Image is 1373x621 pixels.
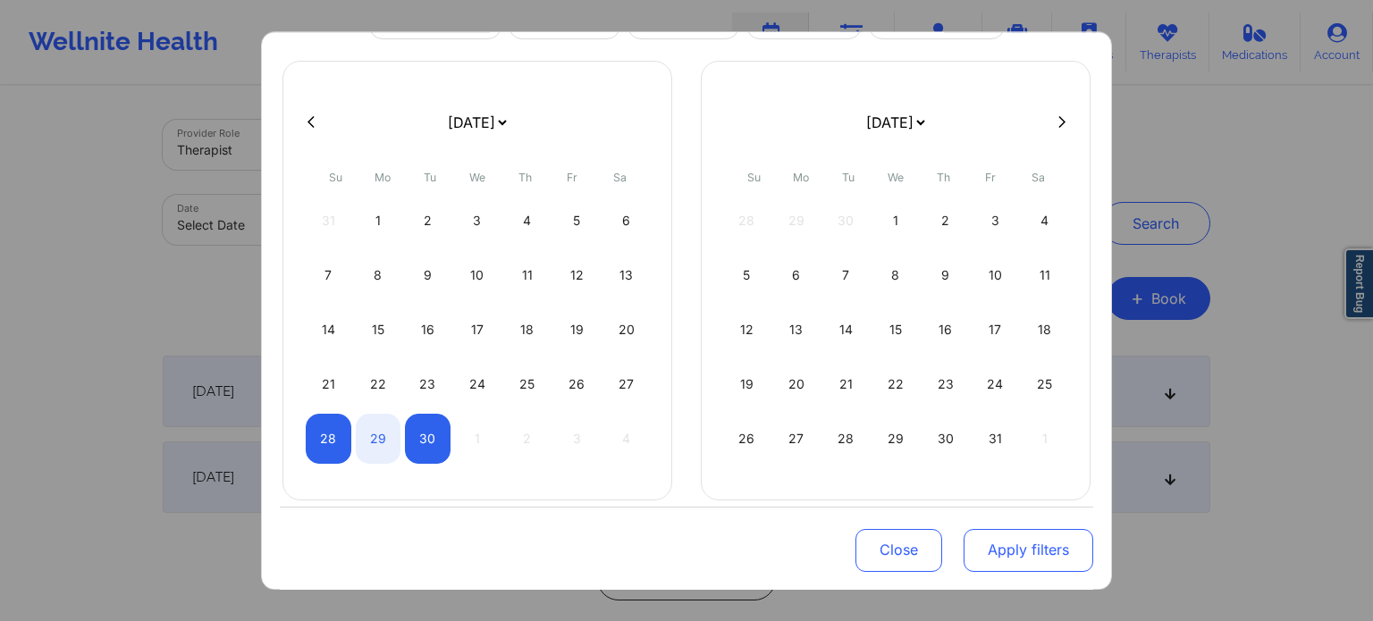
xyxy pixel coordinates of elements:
div: Mon Sep 15 2025 [356,305,401,355]
button: Apply filters [964,528,1093,571]
div: Tue Sep 23 2025 [405,359,451,409]
div: Wed Sep 17 2025 [455,305,501,355]
div: Tue Sep 16 2025 [405,305,451,355]
div: Tue Sep 02 2025 [405,196,451,246]
div: Wed Oct 01 2025 [873,196,919,246]
div: Thu Sep 18 2025 [504,305,550,355]
div: Sat Oct 18 2025 [1022,305,1067,355]
abbr: Monday [375,171,391,184]
abbr: Friday [985,171,996,184]
div: Sun Oct 26 2025 [724,414,770,464]
div: Fri Oct 03 2025 [973,196,1018,246]
div: Tue Oct 28 2025 [823,414,869,464]
div: Thu Oct 09 2025 [922,250,968,300]
div: Tue Oct 07 2025 [823,250,869,300]
div: Sun Sep 28 2025 [306,414,351,464]
div: Thu Oct 23 2025 [922,359,968,409]
div: Fri Sep 12 2025 [554,250,600,300]
div: Tue Oct 14 2025 [823,305,869,355]
div: Sun Sep 07 2025 [306,250,351,300]
div: Fri Sep 26 2025 [554,359,600,409]
div: Sat Sep 20 2025 [603,305,649,355]
div: Sat Sep 06 2025 [603,196,649,246]
div: Sat Oct 04 2025 [1022,196,1067,246]
div: Wed Oct 15 2025 [873,305,919,355]
div: Wed Sep 10 2025 [455,250,501,300]
div: Sun Oct 12 2025 [724,305,770,355]
div: Mon Oct 13 2025 [774,305,820,355]
div: Sun Sep 14 2025 [306,305,351,355]
div: Sat Oct 11 2025 [1022,250,1067,300]
div: Fri Oct 31 2025 [973,414,1018,464]
div: Sat Oct 25 2025 [1022,359,1067,409]
div: Wed Oct 22 2025 [873,359,919,409]
div: Fri Oct 24 2025 [973,359,1018,409]
abbr: Saturday [613,171,627,184]
abbr: Friday [567,171,577,184]
div: Wed Oct 29 2025 [873,414,919,464]
div: Fri Oct 10 2025 [973,250,1018,300]
div: Mon Sep 01 2025 [356,196,401,246]
div: Sat Sep 27 2025 [603,359,649,409]
div: Thu Oct 16 2025 [922,305,968,355]
abbr: Tuesday [424,171,436,184]
div: Wed Oct 08 2025 [873,250,919,300]
div: Sun Sep 21 2025 [306,359,351,409]
div: Thu Sep 04 2025 [504,196,550,246]
div: Mon Sep 08 2025 [356,250,401,300]
div: Fri Oct 17 2025 [973,305,1018,355]
div: Fri Sep 05 2025 [554,196,600,246]
div: Tue Sep 30 2025 [405,414,451,464]
div: Thu Oct 30 2025 [922,414,968,464]
div: Fri Sep 19 2025 [554,305,600,355]
div: Sat Sep 13 2025 [603,250,649,300]
abbr: Thursday [937,171,950,184]
abbr: Thursday [518,171,532,184]
div: Mon Oct 27 2025 [774,414,820,464]
div: Mon Oct 20 2025 [774,359,820,409]
div: Sun Oct 19 2025 [724,359,770,409]
div: Thu Sep 25 2025 [504,359,550,409]
button: Close [855,528,942,571]
div: Mon Sep 22 2025 [356,359,401,409]
abbr: Monday [793,171,809,184]
abbr: Tuesday [842,171,855,184]
div: Tue Sep 09 2025 [405,250,451,300]
abbr: Saturday [1032,171,1045,184]
div: Tue Oct 21 2025 [823,359,869,409]
abbr: Wednesday [469,171,485,184]
div: Wed Sep 03 2025 [455,196,501,246]
div: Thu Oct 02 2025 [922,196,968,246]
div: Thu Sep 11 2025 [504,250,550,300]
div: Mon Oct 06 2025 [774,250,820,300]
div: Sun Oct 05 2025 [724,250,770,300]
abbr: Sunday [747,171,761,184]
div: Wed Sep 24 2025 [455,359,501,409]
abbr: Sunday [329,171,342,184]
abbr: Wednesday [888,171,904,184]
div: Mon Sep 29 2025 [356,414,401,464]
